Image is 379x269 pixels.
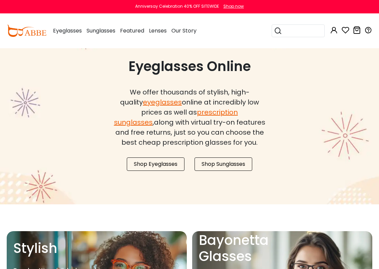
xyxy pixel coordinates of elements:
span: Sunglasses [87,27,115,35]
a: Shop Eyeglasses [127,157,184,171]
h2: Bayonetta Glasses [199,232,300,264]
span: Featured [120,27,144,35]
a: Shop now [220,3,244,9]
span: Our Story [171,27,197,35]
a: Shop Sunglasses [195,157,252,171]
h2: Stylish [13,240,114,256]
div: Anniversay Celebration 40% OFF SITEWIDE [135,3,219,9]
div: Shop now [223,3,244,9]
div: We offer thousands of stylish, high-quality online at incredibly low prices as well as ,along wit... [114,77,265,147]
span: Lenses [149,27,167,35]
a: prescription sunglasses [114,108,238,127]
a: eyeglasses [143,97,182,107]
img: abbeglasses.com [7,25,46,37]
span: Eyeglasses [53,27,82,35]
